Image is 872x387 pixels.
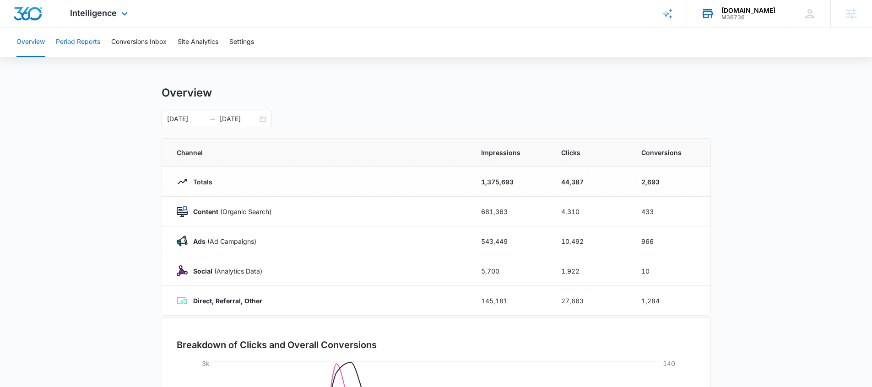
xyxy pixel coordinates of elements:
p: Totals [188,177,212,187]
strong: Ads [193,237,206,245]
button: Conversions Inbox [111,27,167,57]
strong: Social [193,267,212,275]
span: Intelligence [70,8,117,18]
p: (Organic Search) [188,207,271,216]
td: 145,181 [470,286,550,316]
img: Ads [177,236,188,247]
td: 1,284 [630,286,710,316]
div: account id [721,14,775,21]
button: Settings [229,27,254,57]
strong: Content [193,208,218,215]
td: 10,492 [550,226,630,256]
p: (Analytics Data) [188,266,262,276]
td: 4,310 [550,197,630,226]
div: account name [721,7,775,14]
td: 433 [630,197,710,226]
button: Overview [16,27,45,57]
td: 2,693 [630,167,710,197]
td: 966 [630,226,710,256]
span: Channel [177,148,459,157]
p: (Ad Campaigns) [188,236,256,246]
td: 681,363 [470,197,550,226]
td: 5,700 [470,256,550,286]
span: Conversions [641,148,696,157]
h3: Breakdown of Clicks and Overall Conversions [177,338,377,352]
td: 10 [630,256,710,286]
td: 44,387 [550,167,630,197]
span: to [209,115,216,123]
h1: Overview [162,86,212,100]
span: swap-right [209,115,216,123]
strong: Direct, Referral, Other [193,297,262,305]
button: Period Reports [56,27,100,57]
td: 1,922 [550,256,630,286]
td: 543,449 [470,226,550,256]
span: Impressions [481,148,539,157]
td: 1,375,693 [470,167,550,197]
img: Social [177,265,188,276]
tspan: 140 [663,360,675,367]
span: Clicks [561,148,619,157]
input: Start date [167,114,205,124]
tspan: 3k [202,360,210,367]
img: Content [177,206,188,217]
input: End date [220,114,258,124]
button: Site Analytics [178,27,218,57]
td: 27,663 [550,286,630,316]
